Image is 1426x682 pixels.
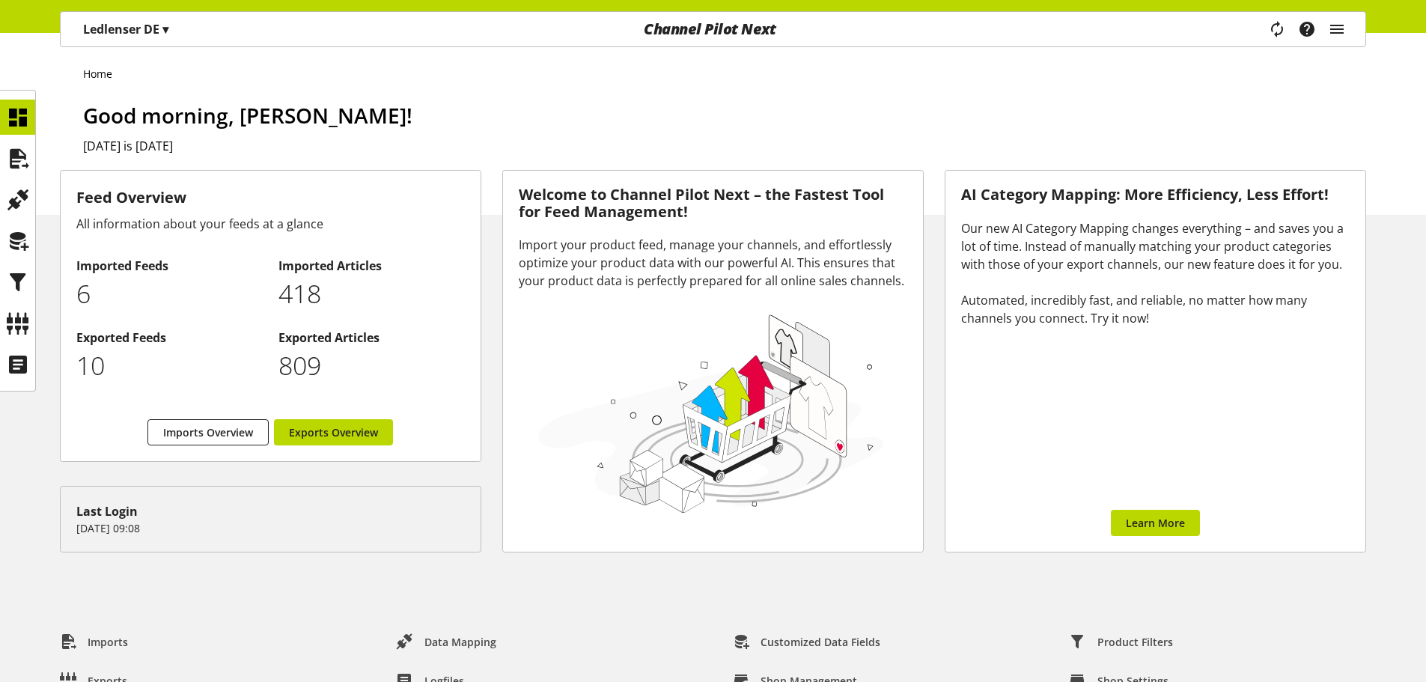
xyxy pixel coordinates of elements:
a: Product Filters [1058,628,1185,655]
a: Imports Overview [147,419,269,445]
div: Import your product feed, manage your channels, and effortlessly optimize your product data with ... [519,236,907,290]
nav: main navigation [60,11,1366,47]
p: 10 [76,347,263,385]
h2: [DATE] is [DATE] [83,137,1366,155]
div: Our new AI Category Mapping changes everything – and saves you a lot of time. Instead of manually... [961,219,1350,327]
span: ▾ [162,21,168,37]
h3: Welcome to Channel Pilot Next – the Fastest Tool for Feed Management! [519,186,907,220]
h3: AI Category Mapping: More Efficiency, Less Effort! [961,186,1350,204]
a: Learn More [1111,510,1200,536]
h3: Feed Overview [76,186,465,209]
h2: Imported Articles [278,257,465,275]
a: Data Mapping [385,628,508,655]
span: Imports [88,634,128,650]
p: Ledlenser DE [83,20,168,38]
p: 809 [278,347,465,385]
span: Data Mapping [424,634,496,650]
span: Customized Data Fields [761,634,880,650]
img: 78e1b9dcff1e8392d83655fcfc870417.svg [534,308,889,517]
span: Exports Overview [289,424,378,440]
h2: Exported Feeds [76,329,263,347]
div: All information about your feeds at a glance [76,215,465,233]
span: Imports Overview [163,424,253,440]
span: Product Filters [1097,634,1173,650]
p: [DATE] 09:08 [76,520,465,536]
h2: Exported Articles [278,329,465,347]
div: Last Login [76,502,465,520]
h2: Imported Feeds [76,257,263,275]
span: Learn More [1126,515,1185,531]
span: Good morning, [PERSON_NAME]! [83,101,412,130]
a: Customized Data Fields [721,628,892,655]
a: Imports [48,628,140,655]
p: 418 [278,275,465,313]
p: 6 [76,275,263,313]
a: Exports Overview [274,419,393,445]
